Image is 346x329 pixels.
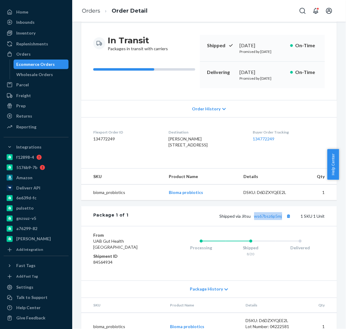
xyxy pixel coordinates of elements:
a: Wholesale Orders [14,70,69,79]
a: Returns [4,111,69,121]
div: Freight [16,93,31,99]
div: Shipped [226,245,275,251]
a: Inbounds [4,17,69,27]
p: Promised by [DATE] [239,76,285,81]
div: 5176b9-7b [16,164,37,171]
a: 6e639d-fc [4,193,69,203]
span: [PERSON_NAME] [STREET_ADDRESS] [168,136,208,147]
th: Qty [295,169,337,185]
div: Talk to Support [16,295,48,301]
a: Settings [4,283,69,292]
th: Qty [297,298,337,313]
a: gnzsuz-v5 [4,214,69,223]
dt: Buyer Order Tracking [253,130,325,135]
a: Orders [4,49,69,59]
div: DSKU: D6DZXYQEE2L [244,189,290,195]
a: pulsetto [4,204,69,213]
a: f12898-4 [4,152,69,162]
p: Promised by [DATE] [239,49,285,54]
a: 5176b9-7b [4,163,69,172]
button: Open account menu [323,5,335,17]
a: Amazon [4,173,69,183]
a: Bioma probiotics [169,190,203,195]
div: Packages in transit with carriers [108,35,168,52]
a: Reporting [4,122,69,132]
div: 8/20 [226,252,275,257]
a: 134772249 [253,136,275,141]
span: Shipped via Jitsu [220,214,292,219]
a: Help Center [4,303,69,313]
div: Integrations [16,144,42,150]
div: pulsetto [16,205,34,211]
button: Integrations [4,142,69,152]
button: Open notifications [310,5,322,17]
dt: Flexport Order ID [93,130,159,135]
div: f12898-4 [16,154,34,160]
th: SKU [81,298,165,313]
div: Processing [177,245,226,251]
div: Give Feedback [16,315,45,321]
th: Details [239,169,295,185]
a: Freight [4,91,69,100]
h3: In Transit [108,35,168,46]
div: Amazon [16,175,32,181]
dt: From [93,232,153,238]
dt: Shipment ID [93,254,153,260]
div: Reporting [16,124,36,130]
th: Product Name [164,169,239,185]
a: Add Fast Tag [4,273,69,280]
div: Deliverr API [16,185,40,191]
div: Parcel [16,82,29,88]
p: Delivering [207,69,235,76]
a: Home [4,7,69,17]
div: Returns [16,113,32,119]
div: a76299-82 [16,226,37,232]
span: UAB Gut Health [GEOGRAPHIC_DATA] [93,239,137,250]
div: Settings [16,284,33,291]
th: Details [241,298,297,313]
th: SKU [81,169,164,185]
dd: 84564934 [93,260,153,266]
div: [DATE] [239,69,285,76]
div: [DATE] [239,42,285,49]
div: Inventory [16,30,36,36]
button: Give Feedback [4,313,69,323]
a: Parcel [4,80,69,90]
div: Package 1 of 1 [93,212,128,220]
td: bioma_probiotics [81,185,164,201]
div: [PERSON_NAME] [16,236,51,242]
div: 6e639d-fc [16,195,36,201]
p: Shipped [207,42,235,49]
a: Add Integration [4,246,69,254]
th: Product Name [165,298,241,313]
div: gnzsuz-v5 [16,216,36,222]
span: Package History [190,286,223,292]
a: Ecommerce Orders [14,60,69,69]
div: DSKU: D6DZXYQEE2L [246,318,292,324]
a: Deliverr API [4,183,69,193]
p: On-Time [295,42,318,49]
dd: 134772249 [93,136,159,142]
button: Copy tracking number [285,212,292,220]
dt: Destination [168,130,243,135]
div: Home [16,9,28,15]
a: Prep [4,101,69,111]
button: Help Center [327,149,339,180]
span: Order History [192,106,221,112]
ol: breadcrumbs [77,2,152,20]
td: 1 [295,185,337,201]
a: Inventory [4,28,69,38]
div: Delivered [276,245,325,251]
a: Orders [82,8,100,14]
button: Open Search Box [297,5,309,17]
div: Help Center [16,305,41,311]
div: Replenishments [16,41,48,47]
a: Order Detail [112,8,147,14]
a: Replenishments [4,39,69,49]
p: On-Time [295,69,318,76]
div: Wholesale Orders [17,72,53,78]
div: 1 SKU 1 Unit [128,212,325,220]
div: Ecommerce Orders [17,61,55,67]
a: a76299-82 [4,224,69,234]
